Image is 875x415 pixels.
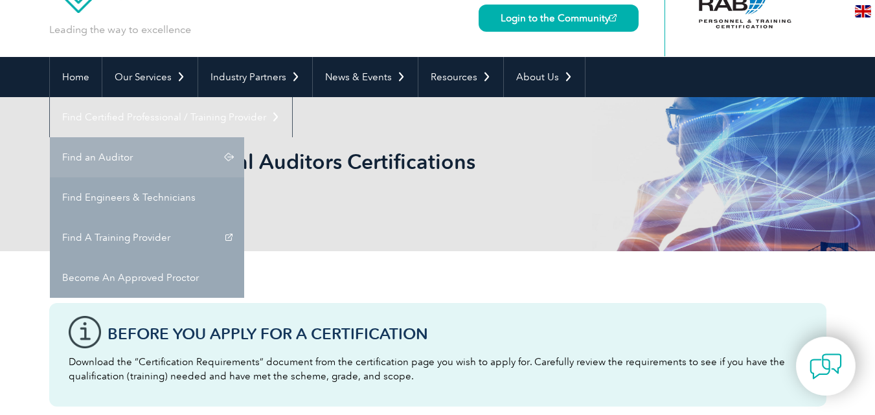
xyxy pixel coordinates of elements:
[102,57,198,97] a: Our Services
[49,149,547,199] h1: Browse All Individual Auditors Certifications by Category
[50,57,102,97] a: Home
[50,97,292,137] a: Find Certified Professional / Training Provider
[313,57,418,97] a: News & Events
[50,258,244,298] a: Become An Approved Proctor
[69,355,807,383] p: Download the “Certification Requirements” document from the certification page you wish to apply ...
[418,57,503,97] a: Resources
[108,326,807,342] h3: Before You Apply For a Certification
[50,137,244,177] a: Find an Auditor
[810,350,842,383] img: contact-chat.png
[49,23,191,37] p: Leading the way to excellence
[479,5,639,32] a: Login to the Community
[198,57,312,97] a: Industry Partners
[50,177,244,218] a: Find Engineers & Technicians
[50,218,244,258] a: Find A Training Provider
[504,57,585,97] a: About Us
[609,14,617,21] img: open_square.png
[855,5,871,17] img: en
